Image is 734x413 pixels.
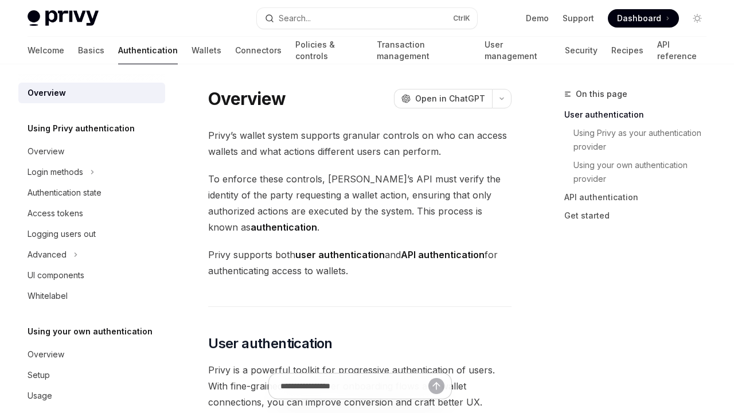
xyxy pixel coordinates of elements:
[415,93,485,104] span: Open in ChatGPT
[564,106,716,124] a: User authentication
[28,248,67,262] div: Advanced
[401,249,485,260] strong: API authentication
[208,362,512,410] span: Privy is a powerful toolkit for progressive authentication of users. With fine-grained control ov...
[608,9,679,28] a: Dashboard
[28,86,66,100] div: Overview
[28,368,50,382] div: Setup
[295,37,363,64] a: Policies & controls
[257,8,477,29] button: Search...CtrlK
[564,188,716,206] a: API authentication
[18,265,165,286] a: UI components
[28,268,84,282] div: UI components
[18,203,165,224] a: Access tokens
[377,37,470,64] a: Transaction management
[28,145,64,158] div: Overview
[28,325,153,338] h5: Using your own authentication
[18,224,165,244] a: Logging users out
[18,182,165,203] a: Authentication state
[208,334,333,353] span: User authentication
[617,13,661,24] span: Dashboard
[208,247,512,279] span: Privy supports both and for authenticating access to wallets.
[295,249,385,260] strong: user authentication
[28,389,52,403] div: Usage
[573,124,716,156] a: Using Privy as your authentication provider
[485,37,551,64] a: User management
[563,13,594,24] a: Support
[251,221,317,233] strong: authentication
[28,348,64,361] div: Overview
[526,13,549,24] a: Demo
[279,11,311,25] div: Search...
[18,141,165,162] a: Overview
[208,127,512,159] span: Privy’s wallet system supports granular controls on who can access wallets and what actions diffe...
[688,9,706,28] button: Toggle dark mode
[208,88,286,109] h1: Overview
[235,37,282,64] a: Connectors
[453,14,470,23] span: Ctrl K
[28,165,83,179] div: Login methods
[28,122,135,135] h5: Using Privy authentication
[28,289,68,303] div: Whitelabel
[192,37,221,64] a: Wallets
[576,87,627,101] span: On this page
[394,89,492,108] button: Open in ChatGPT
[18,286,165,306] a: Whitelabel
[28,186,101,200] div: Authentication state
[18,365,165,385] a: Setup
[28,206,83,220] div: Access tokens
[28,10,99,26] img: light logo
[18,344,165,365] a: Overview
[573,156,716,188] a: Using your own authentication provider
[208,171,512,235] span: To enforce these controls, [PERSON_NAME]’s API must verify the identity of the party requesting a...
[565,37,598,64] a: Security
[118,37,178,64] a: Authentication
[611,37,643,64] a: Recipes
[564,206,716,225] a: Get started
[657,37,706,64] a: API reference
[28,37,64,64] a: Welcome
[78,37,104,64] a: Basics
[428,378,444,394] button: Send message
[28,227,96,241] div: Logging users out
[18,385,165,406] a: Usage
[18,83,165,103] a: Overview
